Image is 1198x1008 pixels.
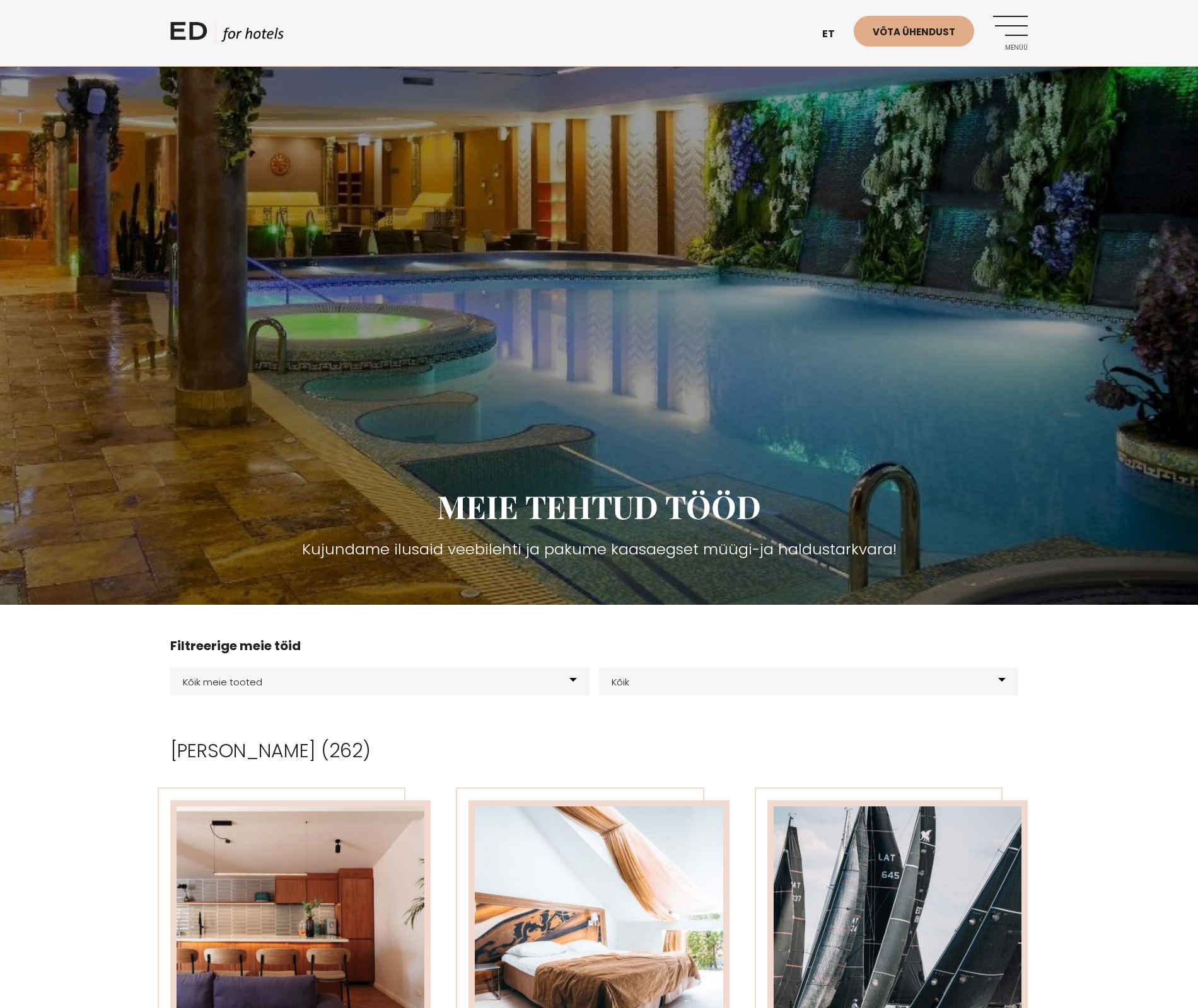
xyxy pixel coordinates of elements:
[993,16,1028,50] a: Menüü
[170,19,284,50] a: ED HOTELS
[437,485,761,527] span: MEIE TEHTUD TÖÖD
[170,740,1028,762] h2: [PERSON_NAME] (262)
[993,44,1028,52] span: Menüü
[854,16,974,47] a: Võta ühendust
[170,538,1028,561] h3: Kujundame ilusaid veebilehti ja pakume kaasaegset müügi-ja haldustarkvara!
[816,19,854,50] a: et
[170,636,1028,655] h4: Filtreerige meie töid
